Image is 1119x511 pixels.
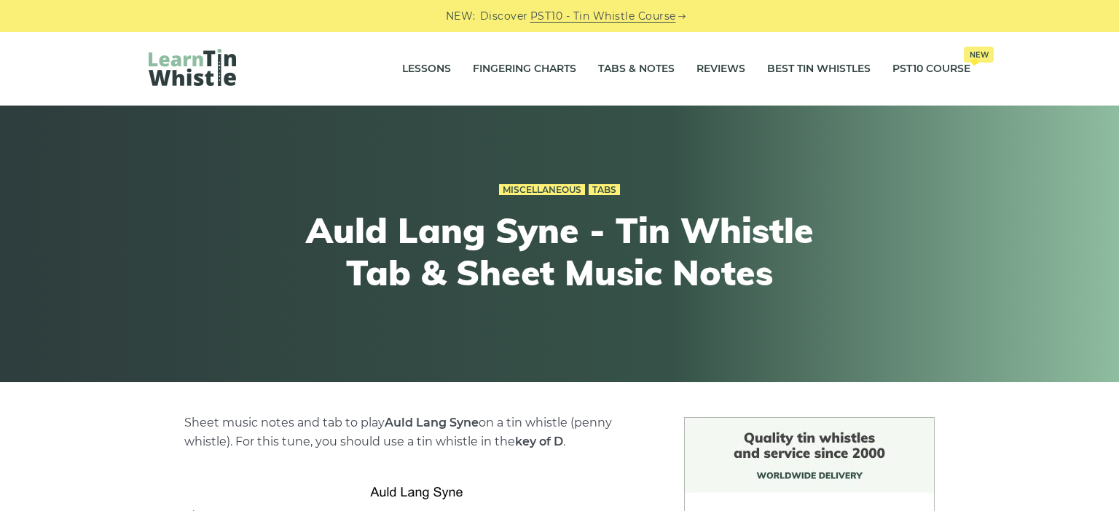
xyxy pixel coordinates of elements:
[892,51,970,87] a: PST10 CourseNew
[598,51,675,87] a: Tabs & Notes
[402,51,451,87] a: Lessons
[589,184,620,196] a: Tabs
[515,435,563,448] strong: key of D
[149,49,236,86] img: LearnTinWhistle.com
[767,51,871,87] a: Best Tin Whistles
[696,51,745,87] a: Reviews
[184,413,649,451] p: Sheet music notes and tab to play on a tin whistle (penny whistle). For this tune, you should use...
[499,184,585,196] a: Miscellaneous
[964,47,994,63] span: New
[291,210,828,293] h1: Auld Lang Syne - Tin Whistle Tab & Sheet Music Notes
[385,416,479,429] strong: Auld Lang Syne
[473,51,576,87] a: Fingering Charts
